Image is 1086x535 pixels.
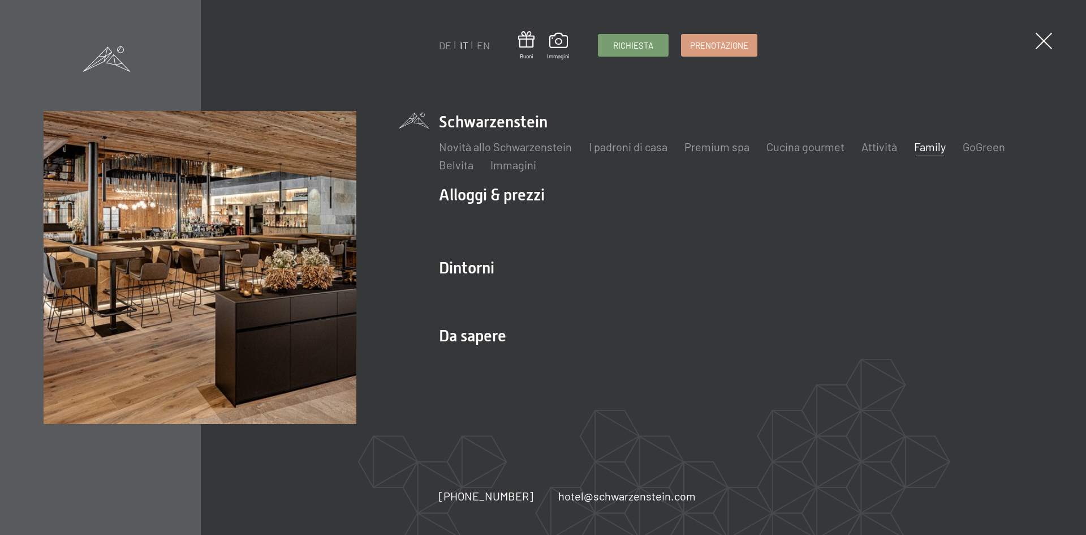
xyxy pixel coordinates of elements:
[439,140,572,153] a: Novità allo Schwarzenstein
[518,31,535,60] a: Buoni
[690,40,748,52] span: Prenotazione
[518,52,535,60] span: Buoni
[477,39,490,52] a: EN
[963,140,1005,153] a: GoGreen
[439,488,533,504] a: [PHONE_NUMBER]
[766,140,844,153] a: Cucina gourmet
[490,158,536,172] a: Immagini
[460,39,468,52] a: IT
[589,140,667,153] a: I padroni di casa
[439,158,473,172] a: Belvita
[613,40,653,52] span: Richiesta
[439,489,533,503] span: [PHONE_NUMBER]
[682,35,757,56] a: Prenotazione
[598,35,668,56] a: Richiesta
[684,140,749,153] a: Premium spa
[547,52,570,60] span: Immagini
[547,33,570,60] a: Immagini
[558,488,696,504] a: hotel@schwarzenstein.com
[914,140,946,153] a: Family
[439,39,451,52] a: DE
[861,140,897,153] a: Attività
